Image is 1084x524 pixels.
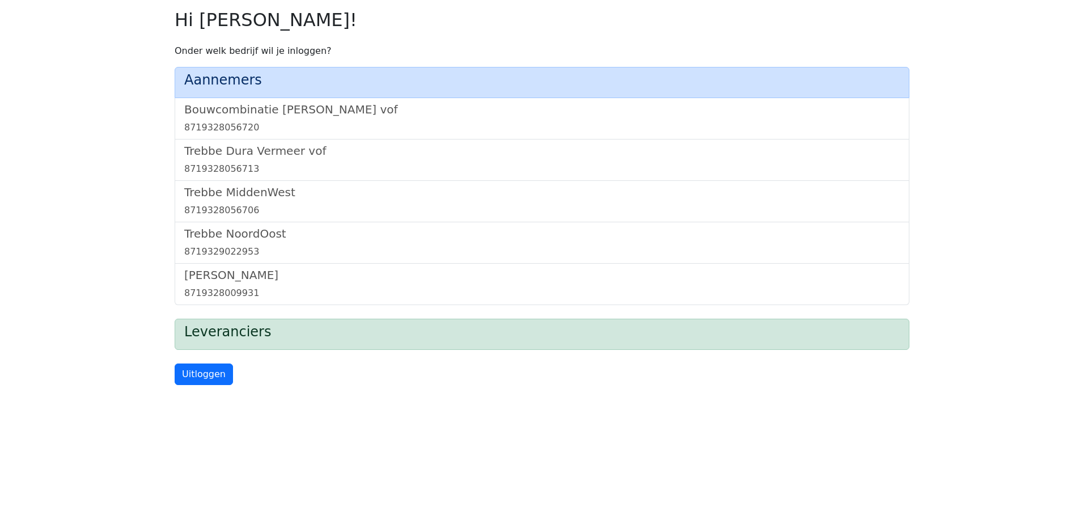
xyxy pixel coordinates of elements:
[184,103,900,134] a: Bouwcombinatie [PERSON_NAME] vof8719328056720
[184,162,900,176] div: 8719328056713
[184,324,900,340] h4: Leveranciers
[184,227,900,240] h5: Trebbe NoordOost
[184,286,900,300] div: 8719328009931
[184,144,900,158] h5: Trebbe Dura Vermeer vof
[175,9,909,31] h2: Hi [PERSON_NAME]!
[184,268,900,300] a: [PERSON_NAME]8719328009931
[184,72,900,88] h4: Aannemers
[175,44,909,58] p: Onder welk bedrijf wil je inloggen?
[184,144,900,176] a: Trebbe Dura Vermeer vof8719328056713
[184,245,900,259] div: 8719329022953
[184,121,900,134] div: 8719328056720
[184,268,900,282] h5: [PERSON_NAME]
[184,204,900,217] div: 8719328056706
[184,185,900,217] a: Trebbe MiddenWest8719328056706
[175,364,233,385] a: Uitloggen
[184,103,900,116] h5: Bouwcombinatie [PERSON_NAME] vof
[184,185,900,199] h5: Trebbe MiddenWest
[184,227,900,259] a: Trebbe NoordOost8719329022953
